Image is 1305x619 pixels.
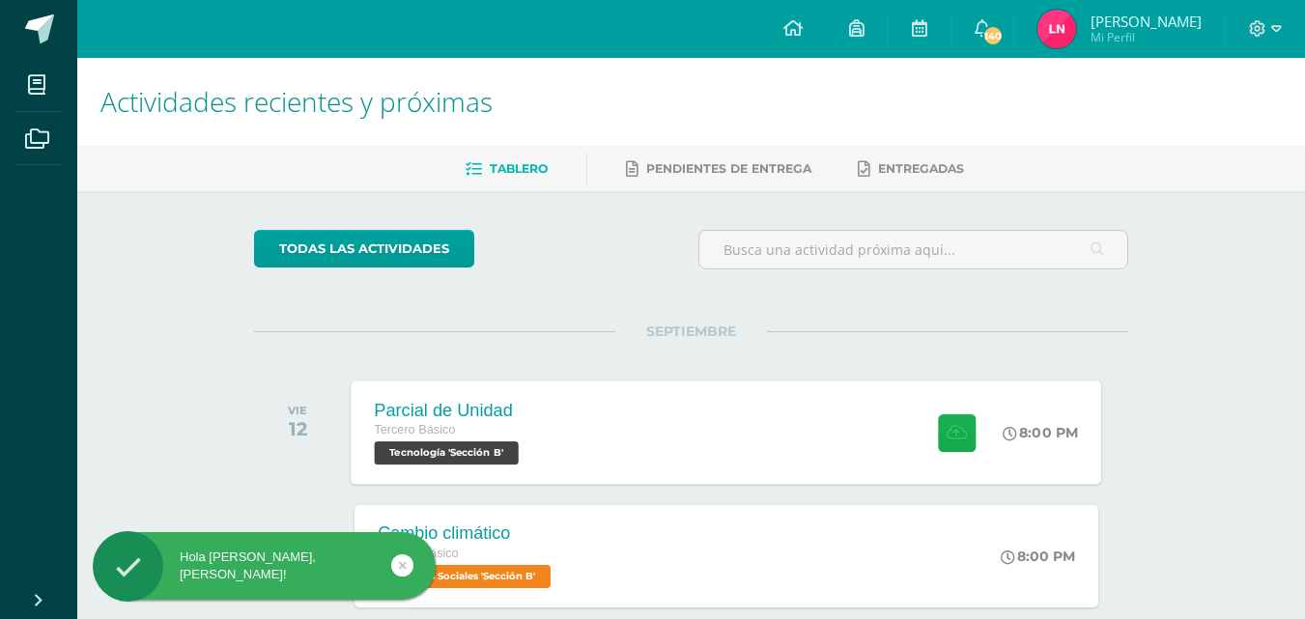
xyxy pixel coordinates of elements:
[100,83,493,120] span: Actividades recientes y próximas
[288,404,307,417] div: VIE
[375,400,525,420] div: Parcial de Unidad
[288,417,307,440] div: 12
[466,154,548,184] a: Tablero
[699,231,1127,268] input: Busca una actividad próxima aquí...
[1091,29,1202,45] span: Mi Perfil
[1004,424,1079,441] div: 8:00 PM
[1091,12,1202,31] span: [PERSON_NAME]
[378,523,555,544] div: Cambio climático
[858,154,964,184] a: Entregadas
[878,161,964,176] span: Entregadas
[375,423,456,436] span: Tercero Básico
[1001,548,1075,565] div: 8:00 PM
[646,161,811,176] span: Pendientes de entrega
[490,161,548,176] span: Tablero
[615,323,767,340] span: SEPTIEMBRE
[375,441,519,464] span: Tecnología 'Sección B'
[93,549,436,583] div: Hola [PERSON_NAME], [PERSON_NAME]!
[254,230,474,267] a: todas las Actividades
[626,154,811,184] a: Pendientes de entrega
[1037,10,1076,48] img: 7d44da2ed59e2e07a3a77ce03da3f5e2.png
[982,25,1004,46] span: 140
